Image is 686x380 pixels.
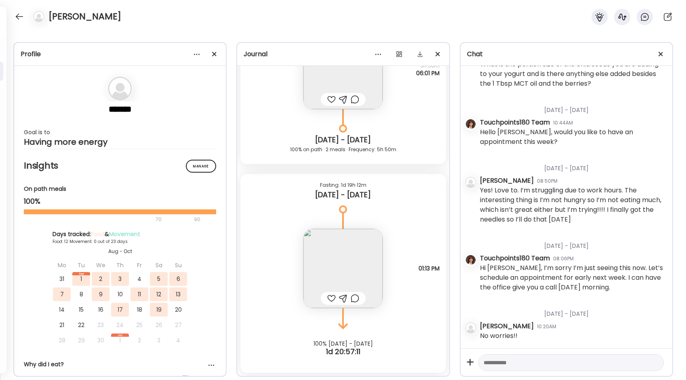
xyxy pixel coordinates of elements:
[150,318,168,332] div: 26
[111,334,129,347] div: 1
[130,287,148,301] div: 11
[247,145,439,154] div: 100% on path · 2 meals · Frequency: 5h 50m
[111,318,129,332] div: 24
[111,303,129,317] div: 17
[24,196,216,206] div: 100%
[480,263,666,292] div: Hi [PERSON_NAME], I’m sorry I’m just seeing this now. Let’s schedule an appointment for early nex...
[92,272,109,286] div: 2
[244,49,442,59] div: Journal
[303,30,383,109] img: images%2FRQmUsG4fvegK5IDMMpv7FqpLg4K2%2FtEkaXZJEEUX4WwfOnHEB%2FxQzsy1FJmHthi6Wwy8CM_240
[108,76,132,101] img: bg-avatar-default.svg
[53,272,71,286] div: 31
[111,287,129,301] div: 10
[480,253,550,263] div: Touchpoints180 Team
[465,118,476,130] img: avatars%2FVgMyOcVd4Yg9hlzjorsLrseI4Hn1
[480,50,666,89] div: Hi [PERSON_NAME], What is the portion size of the chia seeds you are adding to your yogurt and is...
[53,248,187,255] div: Aug - Oct
[72,258,90,272] div: Tu
[247,190,439,200] div: [DATE] - [DATE]
[465,322,476,334] img: bg-avatar-default.svg
[111,334,129,337] div: Oct
[111,272,129,286] div: 3
[130,318,148,332] div: 25
[419,265,440,272] span: 01:13 PM
[553,119,573,127] div: 10:44AM
[111,258,129,272] div: Th
[53,239,187,245] div: Food: 12 Movement: 0 out of 23 days
[48,10,121,23] h4: [PERSON_NAME]
[480,321,534,331] div: [PERSON_NAME]
[33,11,44,22] img: bg-avatar-default.svg
[130,272,148,286] div: 4
[169,272,187,286] div: 6
[169,258,187,272] div: Su
[303,229,383,308] img: images%2FRQmUsG4fvegK5IDMMpv7FqpLg4K2%2FD0a1LhE0PKTMM6L3YHgy%2FzcBGY2rUBsBVzl9ycgoh_240
[480,331,518,341] div: No worries!!
[247,135,439,145] div: [DATE] - [DATE]
[91,230,105,238] span: Food
[465,177,476,188] img: bg-avatar-default.svg
[53,318,71,332] div: 21
[24,137,216,147] div: Having more energy
[480,96,666,118] div: [DATE] - [DATE]
[72,272,90,275] div: Sep
[92,318,109,332] div: 23
[553,255,574,262] div: 08:06PM
[53,287,71,301] div: 7
[465,254,476,266] img: avatars%2FVgMyOcVd4Yg9hlzjorsLrseI4Hn1
[150,287,168,301] div: 12
[72,287,90,301] div: 8
[72,334,90,347] div: 29
[480,154,666,176] div: [DATE] - [DATE]
[169,318,187,332] div: 27
[24,215,191,224] div: 70
[53,334,71,347] div: 28
[480,232,666,253] div: [DATE] - [DATE]
[72,318,90,332] div: 22
[53,258,71,272] div: Mo
[53,303,71,317] div: 14
[480,300,666,321] div: [DATE] - [DATE]
[467,49,666,59] div: Chat
[24,160,216,172] h2: Insights
[537,177,558,185] div: 08:50PM
[480,186,666,224] div: Yes! Love to. I’m struggling due to work hours. The interesting thing is I’m not hungry so I’m no...
[72,272,90,286] div: 1
[186,160,216,173] div: Manage
[92,303,109,317] div: 16
[150,303,168,317] div: 19
[247,180,439,190] div: Fasting: 1d 19h 12m
[130,258,148,272] div: Fr
[537,323,556,330] div: 10:20AM
[237,340,449,347] div: 100% [DATE] - [DATE]
[150,272,168,286] div: 5
[72,303,90,317] div: 15
[480,118,550,127] div: Touchpoints180 Team
[150,258,168,272] div: Sa
[21,49,219,59] div: Profile
[24,185,216,193] div: On path meals
[92,287,109,301] div: 9
[480,176,534,186] div: [PERSON_NAME]
[193,215,201,224] div: 90
[109,230,140,238] span: Movement
[480,127,666,147] div: Hello [PERSON_NAME], would you like to have an appointment this week?
[237,347,449,357] div: 1d 20:57:11
[24,127,216,137] div: Goal is to
[130,303,148,317] div: 18
[130,334,148,347] div: 2
[169,303,187,317] div: 20
[53,230,187,239] div: Days tracked: &
[24,360,216,369] div: Why did I eat?
[169,334,187,347] div: 4
[92,334,109,347] div: 30
[169,287,187,301] div: 13
[416,62,440,70] span: 5h 50m
[150,334,168,347] div: 3
[416,70,440,77] span: 06:01 PM
[92,258,109,272] div: We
